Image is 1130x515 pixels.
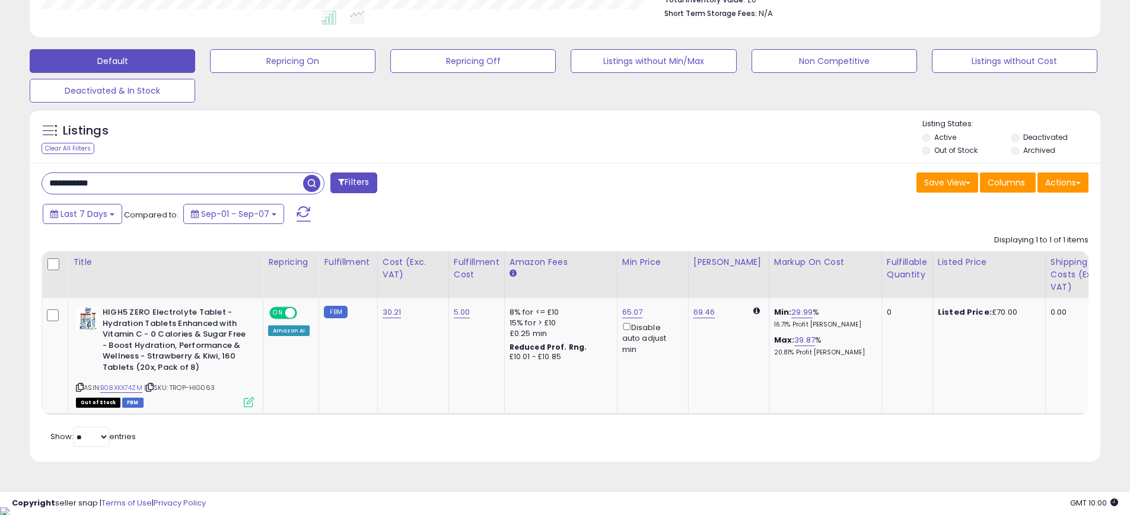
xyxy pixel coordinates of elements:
[144,383,215,392] span: | SKU: TROP-HIG063
[938,256,1040,268] div: Listed Price
[693,306,715,318] a: 69.46
[988,177,1025,188] span: Columns
[622,321,679,355] div: Disable auto adjust min
[324,256,372,268] div: Fulfillment
[12,497,55,508] strong: Copyright
[1037,172,1088,193] button: Actions
[201,208,269,220] span: Sep-01 - Sep-07
[73,256,258,268] div: Title
[270,308,285,318] span: ON
[759,8,773,19] span: N/A
[510,352,608,362] div: £10.01 - £10.85
[268,256,314,268] div: Repricing
[774,307,873,329] div: %
[622,256,683,268] div: Min Price
[210,49,375,73] button: Repricing On
[42,143,94,154] div: Clear All Filters
[791,306,813,318] a: 29.99
[154,497,206,508] a: Privacy Policy
[510,256,612,268] div: Amazon Fees
[664,8,757,18] b: Short Term Storage Fees:
[794,334,815,346] a: 39.87
[330,172,377,193] button: Filters
[383,256,444,281] div: Cost (Exc. VAT)
[769,251,881,298] th: The percentage added to the cost of goods (COGS) that forms the calculator for Min & Max prices.
[934,145,978,155] label: Out of Stock
[76,307,254,406] div: ASIN:
[916,172,978,193] button: Save View
[454,306,470,318] a: 5.00
[183,204,284,224] button: Sep-01 - Sep-07
[887,256,928,281] div: Fulfillable Quantity
[622,306,643,318] a: 65.07
[887,307,924,318] div: 0
[63,123,109,139] h5: Listings
[994,235,1088,246] div: Displaying 1 to 1 of 1 items
[938,307,1036,318] div: £70.00
[103,307,247,376] b: HIGH5 ZERO Electrolyte Tablet - Hydration Tablets Enhanced with Vitamin C - 0 Calories & Sugar Fr...
[122,398,144,408] span: FBM
[752,49,917,73] button: Non Competitive
[510,318,608,328] div: 15% for > £10
[1023,145,1055,155] label: Archived
[934,132,956,142] label: Active
[100,383,142,393] a: B08XKX74ZM
[510,342,587,352] b: Reduced Prof. Rng.
[101,497,152,508] a: Terms of Use
[390,49,556,73] button: Repricing Off
[61,208,107,220] span: Last 7 Days
[454,256,499,281] div: Fulfillment Cost
[510,307,608,318] div: 8% for <= £10
[50,431,136,442] span: Show: entries
[774,348,873,357] p: 20.81% Profit [PERSON_NAME]
[124,209,179,220] span: Compared to:
[383,306,402,318] a: 30.21
[76,398,120,408] span: All listings that are currently out of stock and unavailable for purchase on Amazon
[510,328,608,339] div: £0.25 min
[774,335,873,357] div: %
[774,306,792,318] b: Min:
[30,49,195,73] button: Default
[12,498,206,509] div: seller snap | |
[932,49,1097,73] button: Listings without Cost
[1070,497,1118,508] span: 2025-09-17 10:00 GMT
[30,79,195,103] button: Deactivated & In Stock
[753,307,760,315] i: Calculated using Dynamic Max Price.
[1051,307,1107,318] div: 0.00
[980,172,1036,193] button: Columns
[510,268,517,279] small: Amazon Fees.
[571,49,736,73] button: Listings without Min/Max
[774,334,795,346] b: Max:
[693,256,764,268] div: [PERSON_NAME]
[268,325,310,336] div: Amazon AI
[1023,132,1068,142] label: Deactivated
[76,307,100,331] img: 513vWXJpn5L._SL40_.jpg
[774,321,873,329] p: 16.71% Profit [PERSON_NAME]
[774,256,877,268] div: Markup on Cost
[324,306,347,318] small: FBM
[43,204,122,224] button: Last 7 Days
[938,306,992,318] b: Listed Price:
[295,308,314,318] span: OFF
[922,119,1100,130] p: Listing States:
[1051,256,1112,293] div: Shipping Costs (Exc. VAT)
